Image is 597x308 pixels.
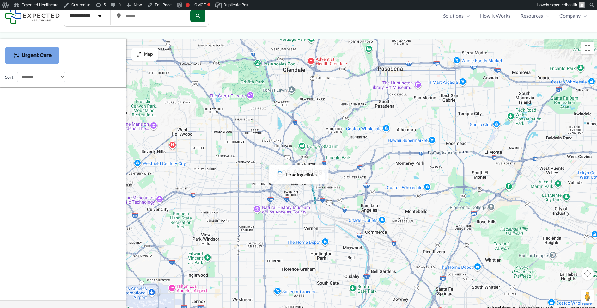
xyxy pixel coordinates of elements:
[554,11,592,21] a: CompanyMenu Toggle
[438,11,475,21] a: SolutionsMenu Toggle
[286,170,320,179] span: Loading clinics...
[480,11,510,21] span: How It Works
[581,290,594,303] button: Drag Pegman onto the map to open Street View
[475,11,515,21] a: How It Works
[443,11,464,21] span: Solutions
[515,11,554,21] a: ResourcesMenu Toggle
[22,53,52,58] span: Urgent Care
[550,3,577,7] span: expectedhealth
[464,11,470,21] span: Menu Toggle
[581,42,594,54] button: Toggle fullscreen view
[581,11,587,21] span: Menu Toggle
[144,52,153,57] span: Map
[581,267,594,280] button: Map camera controls
[131,48,158,61] button: Map
[5,47,59,64] button: Urgent Care
[521,11,543,21] span: Resources
[5,8,60,24] img: Expected Healthcare Logo - side, dark font, small
[5,73,15,81] label: Sort:
[559,11,581,21] span: Company
[137,52,142,57] img: Maximize
[13,52,19,59] img: Filter
[543,11,549,21] span: Menu Toggle
[186,3,190,7] div: Focus keyphrase not set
